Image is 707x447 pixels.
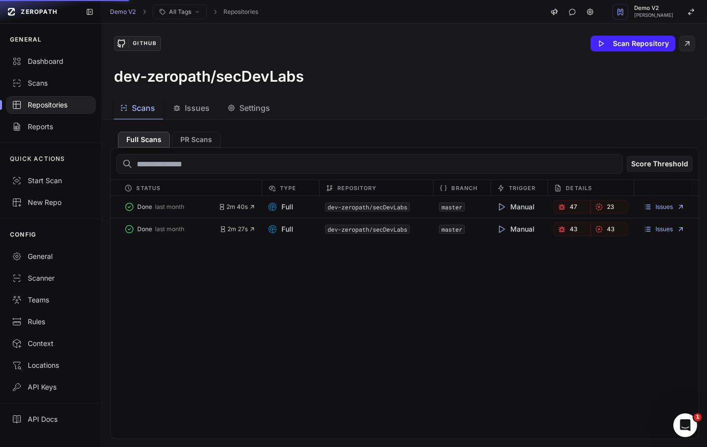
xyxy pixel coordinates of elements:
[12,382,90,392] div: API Keys
[10,36,42,44] p: GENERAL
[325,202,410,211] code: dev-zeropath/secDevLabs
[673,413,697,437] iframe: Intercom live chat
[12,295,90,305] div: Teams
[12,100,90,110] div: Repositories
[110,8,136,16] a: Demo V2
[12,317,90,327] div: Rules
[185,102,210,114] span: Issues
[12,56,90,66] div: Dashboard
[12,414,90,424] div: API Docs
[219,225,256,233] button: 2m 27s
[124,222,219,236] button: Done last month
[153,4,207,19] button: All Tags
[218,203,256,211] button: 2m 40s
[433,180,490,196] div: Branch
[137,203,152,211] span: Done
[12,176,90,186] div: Start Scan
[124,200,218,214] button: Done last month
[12,198,90,207] div: New Repo
[110,196,699,218] div: Done last month 2m 40s Full dev-zeropath/secDevLabs master Manual 47 23 Issues
[118,132,170,148] button: Full Scans
[12,122,90,132] div: Reports
[496,224,535,234] span: Manual
[10,231,36,239] p: CONFIG
[118,180,262,196] div: Status
[441,225,462,233] a: master
[114,67,304,85] h3: dev-zeropath/secDevLabs
[132,102,155,114] span: Scans
[12,360,90,370] div: Locations
[553,222,591,236] a: 43
[4,4,78,20] a: ZEROPATH
[223,8,258,16] a: Repositories
[634,5,673,11] span: Demo V2
[644,225,685,233] a: Issues
[137,225,152,233] span: Done
[694,413,702,421] span: 1
[325,225,410,234] code: dev-zeropath/secDevLabs
[110,218,699,240] div: Done last month 2m 27s Full dev-zeropath/secDevLabs master Manual 43 43 Issues
[172,132,220,148] button: PR Scans
[141,8,148,15] svg: chevron right,
[268,202,293,212] span: Full
[12,78,90,88] div: Scans
[262,180,319,196] div: Type
[12,251,90,261] div: General
[12,339,90,348] div: Context
[155,203,184,211] span: last month
[547,180,633,196] div: Details
[607,203,614,211] span: 23
[21,8,57,16] span: ZEROPATH
[634,13,673,18] span: [PERSON_NAME]
[627,156,693,172] button: Score Threshold
[490,180,547,196] div: Trigger
[212,8,218,15] svg: chevron right,
[441,203,462,211] a: master
[268,224,293,234] span: Full
[239,102,270,114] span: Settings
[644,203,685,211] a: Issues
[10,155,65,163] p: QUICK ACTIONS
[12,273,90,283] div: Scanner
[570,225,577,233] span: 43
[553,200,591,214] a: 47
[155,225,184,233] span: last month
[110,4,258,19] nav: breadcrumb
[319,180,434,196] div: Repository
[591,200,628,214] a: 23
[128,39,160,48] div: GitHub
[496,202,535,212] span: Manual
[591,222,628,236] a: 43
[607,225,614,233] span: 43
[591,36,675,51] button: Scan Repository
[570,203,577,211] span: 47
[169,8,191,16] span: All Tags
